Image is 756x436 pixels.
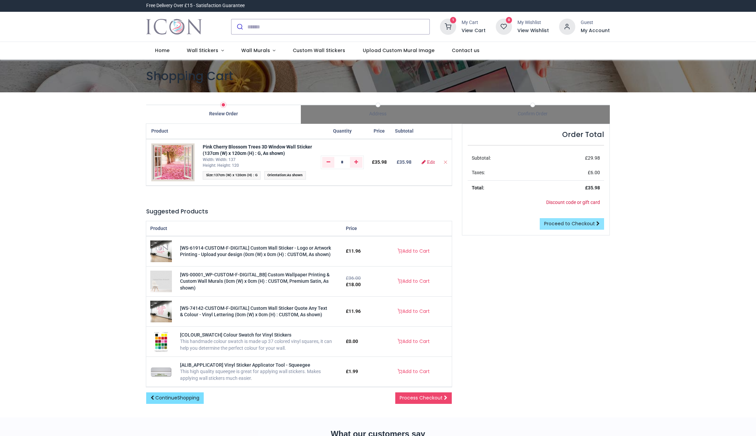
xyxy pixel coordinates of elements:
a: [ALIB_APPLICATOR] Vinyl Sticker Applicator Tool - Squeegee [150,369,172,374]
span: 35.98 [399,159,412,165]
a: View Cart [462,27,486,34]
div: This high quality squeegee is great for applying wall stickers. Makes applying wall stickers much... [180,368,338,382]
a: Remove one [322,157,335,168]
span: 1.99 [349,369,358,374]
div: Confirm Order [455,111,610,117]
h4: Order Total [468,130,604,139]
a: [WS-74142-CUSTOM-F-DIGITAL] Custom Wall Sticker Quote Any Text & Colour - Vinyl Lettering (0cm (W... [150,308,172,314]
a: Add to Cart [393,246,434,257]
strong: £ [585,185,600,190]
a: Proceed to Checkout [540,218,604,230]
span: Shopping [177,394,199,401]
div: Address [301,111,455,117]
a: [WS-74142-CUSTOM-F-DIGITAL] Custom Wall Sticker Quote Any Text & Colour - Vinyl Lettering (0cm (W... [180,305,327,318]
th: Product [146,124,199,139]
span: 0.00 [349,339,358,344]
th: Product [146,221,342,236]
a: Add to Cart [393,276,434,287]
a: Add to Cart [393,306,434,317]
span: Edit [427,160,435,164]
span: 35.98 [375,159,387,165]
a: Edit [422,160,435,164]
a: [WS-61914-CUSTOM-F-DIGITAL] Custom Wall Sticker - Logo or Artwork Printing - Upload your design (... [180,245,331,257]
td: Taxes: [468,165,541,180]
span: Upload Custom Mural Image [363,47,435,54]
span: [ALIB_APPLICATOR] Vinyl Sticker Applicator Tool - Squeegee [180,362,310,368]
a: 1 [440,24,456,29]
th: Subtotal [391,124,418,139]
img: Icon Wall Stickers [146,17,202,36]
span: £ [346,248,361,254]
span: Quantity [333,128,352,134]
span: £ [346,282,361,287]
div: Review Order [146,111,301,117]
span: : [264,171,306,180]
div: Free Delivery Over £15 - Satisfaction Guarantee [146,2,245,9]
span: £ [372,159,387,165]
a: Process Checkout [395,392,452,404]
img: [WS-00001_WP-CUSTOM-F-DIGITAL_BB] Custom Wallpaper Printing & Custom Wall Murals (0cm (W) x 0cm (... [150,271,172,292]
a: Add to Cart [393,336,434,347]
span: : [203,171,261,180]
a: [WS-61914-CUSTOM-F-DIGITAL] Custom Wall Sticker - Logo or Artwork Printing - Upload your design (... [150,248,172,254]
div: This handmade colour swatch is made up 37 colored vinyl squares, it can help you determine the pe... [180,338,338,351]
span: £ [585,155,600,161]
a: [COLOUR_SWATCH] Colour Swatch for Vinyl Stickers [180,332,291,338]
span: 36.00 [349,275,361,281]
div: Guest [581,19,610,26]
span: 6.00 [591,170,600,175]
span: 29.98 [588,155,600,161]
span: Size [206,173,213,177]
img: AQIECBAgQIAAAQIECBAgQIAAAQIECBAgQIAAAQLTCQhap5tSAyJAgAABAgQIECBAgAABAgQIECBAgAABAgQIECBAYLSAoHW0s... [151,143,195,181]
strong: Total: [472,185,484,190]
a: [WS-00001_WP-CUSTOM-F-DIGITAL_BB] Custom Wallpaper Printing & Custom Wall Murals (0cm (W) x 0cm (... [150,278,172,284]
a: Logo of Icon Wall Stickers [146,17,202,36]
img: [COLOUR_SWATCH] Colour Swatch for Vinyl Stickers [153,331,169,352]
img: [WS-74142-CUSTOM-F-DIGITAL] Custom Wall Sticker Quote Any Text & Colour - Vinyl Lettering (0cm (W... [150,301,172,322]
button: Submit [231,19,247,34]
span: Custom Wall Stickers [293,47,345,54]
sup: 1 [450,17,457,23]
td: Subtotal: [468,151,541,166]
span: Proceed to Checkout [544,220,595,227]
b: £ [397,159,412,165]
span: Orientation [267,173,286,177]
del: £ [346,275,361,281]
div: My Cart [462,19,486,26]
a: My Account [581,27,610,34]
span: Wall Murals [241,47,270,54]
img: [ALIB_APPLICATOR] Vinyl Sticker Applicator Tool - Squeegee [150,361,172,383]
div: My Wishlist [517,19,549,26]
span: 18.00 [349,282,361,287]
span: Height: Height: 120 [203,163,239,168]
span: Home [155,47,170,54]
a: ContinueShopping [146,392,204,404]
span: Process Checkout [400,394,443,401]
th: Price [342,221,375,236]
span: £ [346,339,358,344]
span: £ [588,170,600,175]
a: Remove from cart [443,159,448,165]
span: 35.98 [588,185,600,190]
a: Discount code or gift card [546,200,600,205]
span: Wall Stickers [187,47,218,54]
h5: Suggested Products [146,207,452,216]
h6: View Wishlist [517,27,549,34]
span: 11.96 [349,248,361,254]
th: Price [368,124,391,139]
iframe: Customer reviews powered by Trustpilot [468,2,610,9]
a: Add to Cart [393,366,434,377]
span: £ [346,369,358,374]
a: Wall Murals [232,42,284,60]
a: Pink Cherry Blossom Trees 3D Window Wall Sticker (137cm (W) x 120cm (H) : G, As shown) [203,144,312,156]
span: Contact us [452,47,480,54]
a: [WS-00001_WP-CUSTOM-F-DIGITAL_BB] Custom Wallpaper Printing & Custom Wall Murals (0cm (W) x 0cm (... [180,272,330,291]
span: 137cm (W) x 120cm (H) : G [214,173,258,177]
